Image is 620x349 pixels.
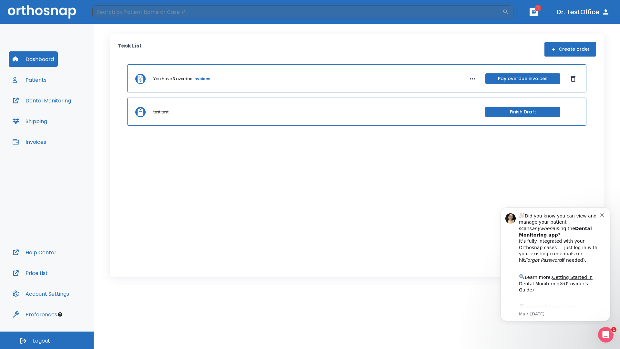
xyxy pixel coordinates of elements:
[9,265,52,281] button: Price List
[568,74,578,84] button: Dismiss
[535,5,541,11] span: 1
[9,134,50,150] button: Invoices
[554,6,612,18] button: Dr. TestOffice
[92,5,502,18] input: Search by Patient Name or Case #
[598,327,614,343] iframe: Intercom live chat
[109,10,115,15] button: Dismiss notification
[9,93,75,108] button: Dental Monitoring
[153,109,169,115] p: test test
[28,103,86,115] a: App Store
[491,202,620,325] iframe: Intercom notifications message
[28,101,109,134] div: Download the app: | ​ Let us know if you need help getting started!
[9,307,61,322] button: Preferences
[544,42,596,57] button: Create order
[9,72,50,88] button: Patients
[9,286,73,301] button: Account Settings
[153,76,192,82] p: You have 3 overdue
[9,245,60,260] button: Help Center
[57,312,63,317] div: Tooltip anchor
[28,110,109,115] p: Message from Ma, sent 5w ago
[193,76,210,82] a: invoices
[33,337,50,344] span: Logout
[485,107,560,117] button: Finish Draft
[9,113,51,129] button: Shipping
[8,5,76,18] img: Orthosnap
[485,73,560,84] button: Pay overdue invoices
[118,42,142,57] p: Task List
[611,327,616,332] span: 1
[9,51,58,67] button: Dashboard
